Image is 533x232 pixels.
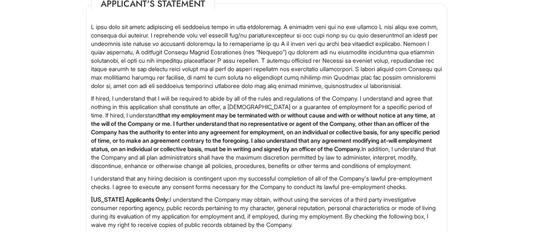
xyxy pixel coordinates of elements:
p: If hired, I understand that I will be required to abide by all of the rules and regulations of th... [91,94,442,170]
strong: that my employment may be terminated with or without cause and with or without notice at any time... [91,112,439,152]
p: I understand the Company may obtain, without using the services of a third party investigative co... [91,195,442,229]
p: L ipsu dolo sit ametc adipiscing eli seddoeius tempo in utla etdoloremag. A enimadm veni qui no e... [91,23,442,90]
p: I understand that any hiring decision is contingent upon my successful completion of all of the C... [91,174,442,191]
strong: [US_STATE] Applicants Only: [91,196,170,203]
